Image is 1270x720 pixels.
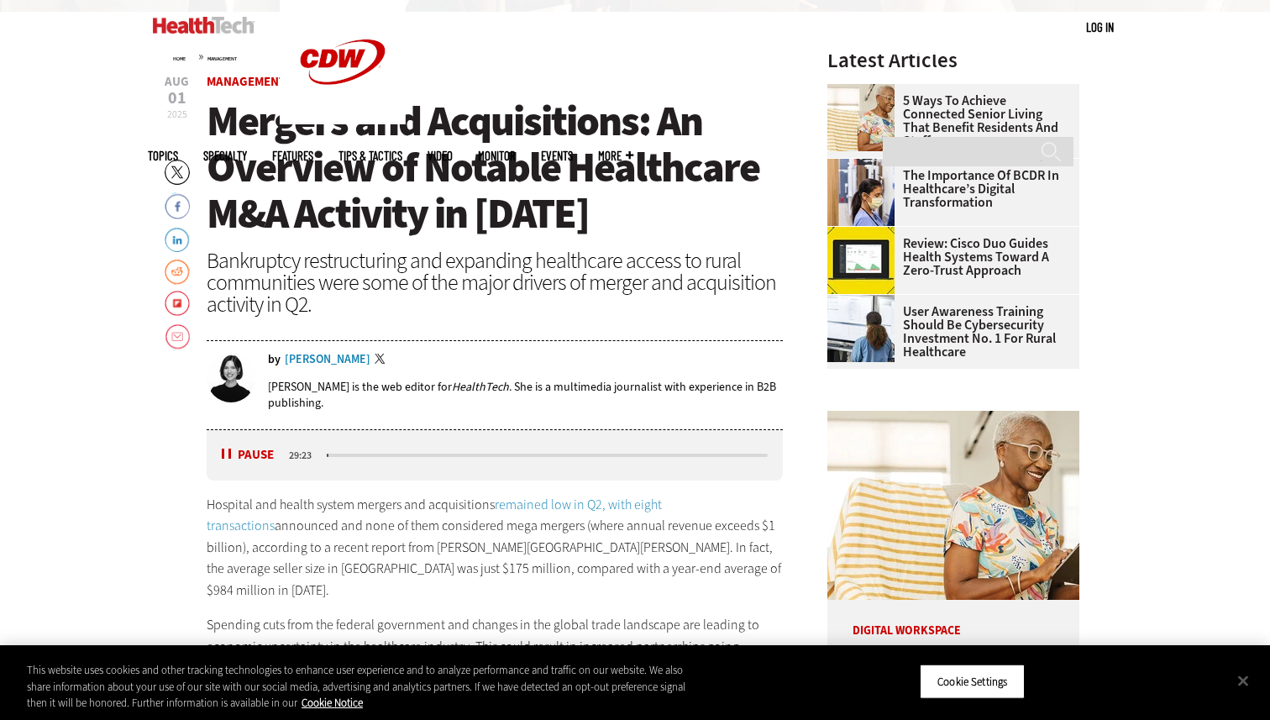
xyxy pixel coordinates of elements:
[148,150,178,162] span: Topics
[1086,18,1114,36] div: User menu
[827,159,895,226] img: Doctors reviewing tablet
[541,150,573,162] a: Events
[302,696,363,710] a: More information about your privacy
[268,354,281,365] span: by
[207,430,783,481] div: media player
[222,449,274,461] button: Pause
[827,169,1069,209] a: The Importance of BCDR in Healthcare’s Digital Transformation
[207,614,783,700] p: Spending cuts from the federal government and changes in the global trade landscape are leading t...
[827,295,895,362] img: Doctors reviewing information boards
[338,150,402,162] a: Tips & Tactics
[827,227,895,294] img: Cisco Duo
[203,150,247,162] span: Specialty
[827,305,1069,359] a: User Awareness Training Should Be Cybersecurity Investment No. 1 for Rural Healthcare
[827,159,903,172] a: Doctors reviewing tablet
[272,150,313,162] a: Features
[1225,662,1262,699] button: Close
[280,111,406,129] a: CDW
[153,17,255,34] img: Home
[827,295,903,308] a: Doctors reviewing information boards
[598,150,633,162] span: More
[478,150,516,162] a: MonITor
[827,227,903,240] a: Cisco Duo
[827,600,1079,637] p: Digital Workspace
[285,354,370,365] a: [PERSON_NAME]
[207,354,255,402] img: Jordan Scott
[1086,19,1114,34] a: Log in
[27,662,699,712] div: This website uses cookies and other tracking technologies to enhance user experience and to analy...
[452,379,509,395] em: HealthTech
[827,411,1079,600] img: Networking Solutions for Senior Living
[207,494,783,602] p: Hospital and health system mergers and acquisitions announced and none of them considered mega me...
[286,448,324,463] div: duration
[375,354,390,367] a: Twitter
[428,150,453,162] a: Video
[207,250,783,315] div: Bankruptcy restructuring and expanding healthcare access to rural communities were some of the ma...
[920,664,1025,699] button: Cookie Settings
[827,237,1069,277] a: Review: Cisco Duo Guides Health Systems Toward a Zero-Trust Approach
[268,379,783,411] p: [PERSON_NAME] is the web editor for . She is a multimedia journalist with experience in B2B publi...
